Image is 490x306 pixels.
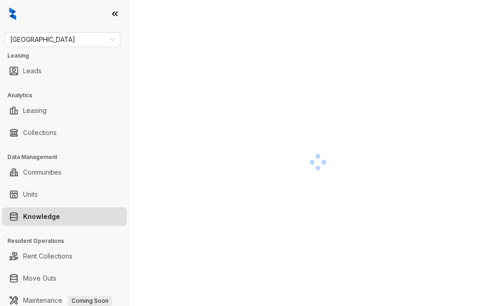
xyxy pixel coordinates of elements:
[23,124,57,142] a: Collections
[23,207,60,226] a: Knowledge
[23,185,38,204] a: Units
[9,7,16,20] img: logo
[7,91,129,100] h3: Analytics
[2,101,127,120] li: Leasing
[2,62,127,80] li: Leads
[10,33,115,47] span: Fairfield
[2,163,127,182] li: Communities
[68,296,112,306] span: Coming Soon
[2,185,127,204] li: Units
[2,247,127,265] li: Rent Collections
[7,153,129,161] h3: Data Management
[23,269,56,288] a: Move Outs
[2,269,127,288] li: Move Outs
[2,124,127,142] li: Collections
[23,163,61,182] a: Communities
[7,237,129,245] h3: Resident Operations
[2,207,127,226] li: Knowledge
[7,52,129,60] h3: Leasing
[23,62,42,80] a: Leads
[23,101,47,120] a: Leasing
[23,247,72,265] a: Rent Collections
